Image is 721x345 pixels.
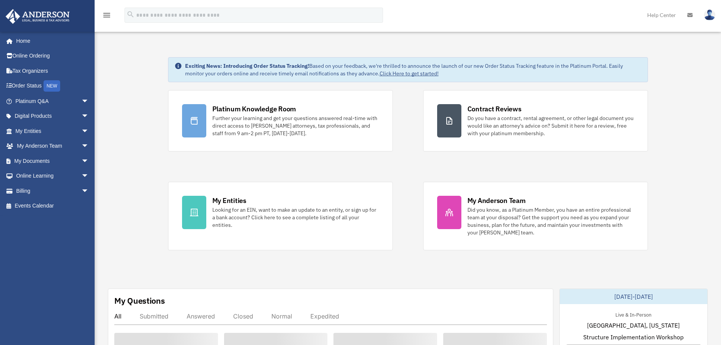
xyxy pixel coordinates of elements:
a: My Documentsarrow_drop_down [5,153,100,169]
a: Platinum Knowledge Room Further your learning and get your questions answered real-time with dire... [168,90,393,151]
span: arrow_drop_down [81,153,97,169]
div: Do you have a contract, rental agreement, or other legal document you would like an attorney's ad... [467,114,634,137]
a: Platinum Q&Aarrow_drop_down [5,94,100,109]
div: My Questions [114,295,165,306]
div: Based on your feedback, we're thrilled to announce the launch of our new Order Status Tracking fe... [185,62,642,77]
a: menu [102,13,111,20]
a: Order StatusNEW [5,78,100,94]
a: Online Learningarrow_drop_down [5,169,100,184]
img: User Pic [704,9,715,20]
div: Expedited [310,312,339,320]
span: arrow_drop_down [81,109,97,124]
div: NEW [44,80,60,92]
div: Closed [233,312,253,320]
span: arrow_drop_down [81,169,97,184]
span: arrow_drop_down [81,183,97,199]
i: menu [102,11,111,20]
span: [GEOGRAPHIC_DATA], [US_STATE] [587,321,680,330]
a: Contract Reviews Do you have a contract, rental agreement, or other legal document you would like... [423,90,648,151]
div: Looking for an EIN, want to make an update to an entity, or sign up for a bank account? Click her... [212,206,379,229]
span: arrow_drop_down [81,139,97,154]
div: Platinum Knowledge Room [212,104,296,114]
a: Click Here to get started! [380,70,439,77]
div: All [114,312,121,320]
div: Contract Reviews [467,104,522,114]
span: arrow_drop_down [81,123,97,139]
a: Online Ordering [5,48,100,64]
div: Further your learning and get your questions answered real-time with direct access to [PERSON_NAM... [212,114,379,137]
a: My Entities Looking for an EIN, want to make an update to an entity, or sign up for a bank accoun... [168,182,393,250]
div: Submitted [140,312,168,320]
span: arrow_drop_down [81,94,97,109]
div: Normal [271,312,292,320]
a: My Entitiesarrow_drop_down [5,123,100,139]
i: search [126,10,135,19]
a: Digital Productsarrow_drop_down [5,109,100,124]
div: Did you know, as a Platinum Member, you have an entire professional team at your disposal? Get th... [467,206,634,236]
a: Home [5,33,97,48]
strong: Exciting News: Introducing Order Status Tracking! [185,62,309,69]
span: Structure Implementation Workshop [583,333,684,342]
div: Live & In-Person [609,310,657,318]
a: Tax Organizers [5,63,100,78]
a: My Anderson Team Did you know, as a Platinum Member, you have an entire professional team at your... [423,182,648,250]
div: Answered [187,312,215,320]
img: Anderson Advisors Platinum Portal [3,9,72,24]
a: My Anderson Teamarrow_drop_down [5,139,100,154]
a: Events Calendar [5,198,100,214]
div: [DATE]-[DATE] [560,289,707,304]
div: My Entities [212,196,246,205]
div: My Anderson Team [467,196,526,205]
a: Billingarrow_drop_down [5,183,100,198]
